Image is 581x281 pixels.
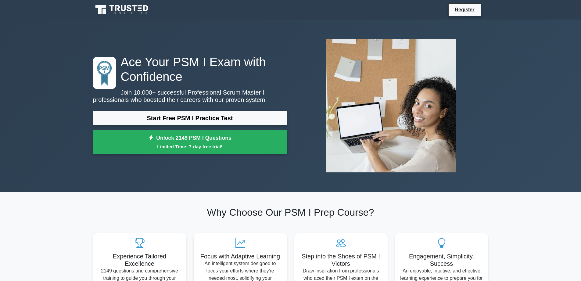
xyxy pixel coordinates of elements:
[93,89,287,103] p: Join 10,000+ successful Professional Scrum Master I professionals who boosted their careers with ...
[93,207,488,218] h2: Why Choose Our PSM I Prep Course?
[299,253,383,267] h5: Step into the Shoes of PSM I Victors
[93,55,287,84] h1: Ace Your PSM I Exam with Confidence
[199,253,282,260] h5: Focus with Adaptive Learning
[451,6,478,13] a: Register
[93,130,287,154] a: Unlock 2149 PSM I QuestionsLimited Time: 7-day free trial!
[93,111,287,125] a: Start Free PSM I Practice Test
[98,253,181,267] h5: Experience Tailored Excellence
[400,253,483,267] h5: Engagement, Simplicity, Success
[101,143,279,150] small: Limited Time: 7-day free trial!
